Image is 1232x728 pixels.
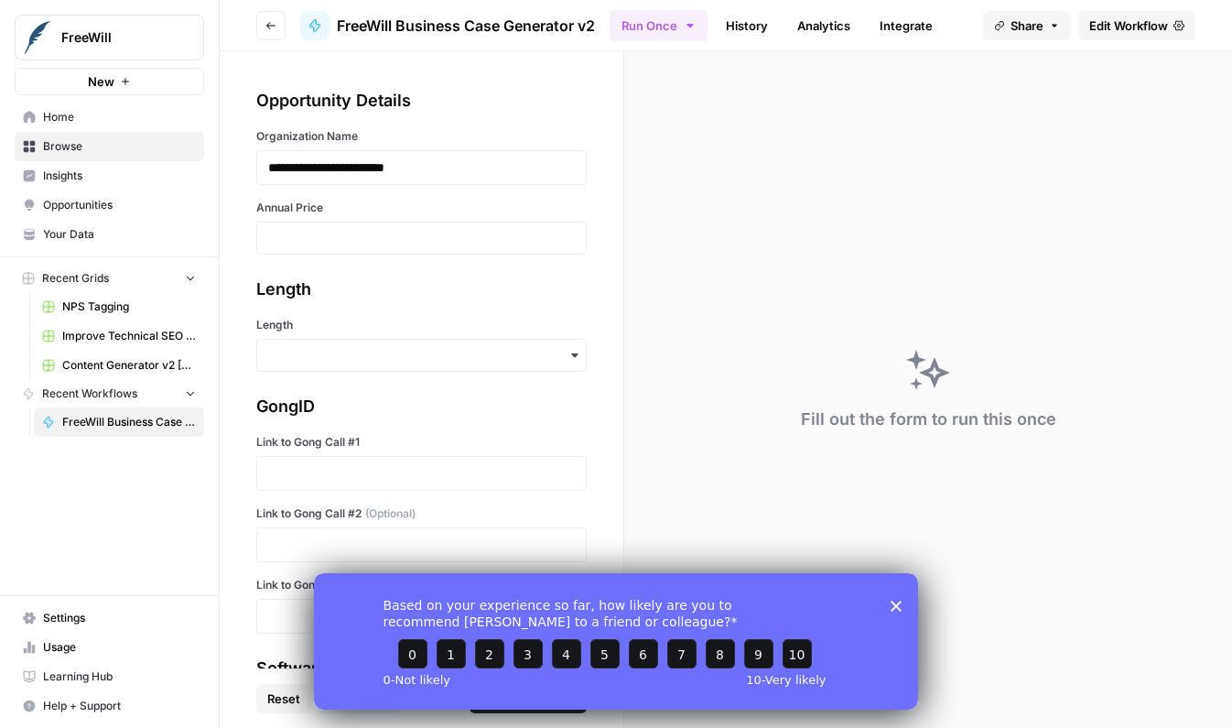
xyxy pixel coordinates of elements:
span: Your Data [43,226,196,243]
img: FreeWill Logo [21,21,54,54]
a: Content Generator v2 [DRAFT] Test [34,351,204,380]
button: Reset [256,684,311,713]
span: (Optional) [365,505,416,522]
a: FreeWill Business Case Generator v2 [34,407,204,437]
a: Settings [15,603,204,633]
span: NPS Tagging [62,299,196,315]
a: Learning Hub [15,662,204,691]
div: Fill out the form to run this once [801,407,1056,432]
span: FreeWill Business Case Generator v2 [62,414,196,430]
span: Usage [43,639,196,656]
button: Workspace: FreeWill [15,15,204,60]
span: Settings [43,610,196,626]
span: FreeWill Business Case Generator v2 [337,15,595,37]
button: Share [983,11,1071,40]
span: Recent Grids [42,270,109,287]
div: Opportunity Details [256,88,587,114]
a: Opportunities [15,190,204,220]
span: Improve Technical SEO for Page [62,328,196,344]
span: Edit Workflow [1089,16,1168,35]
label: Link to Gong Call #1 [256,434,587,451]
iframe: Survey from AirOps [314,573,918,710]
span: Recent Workflows [42,386,137,402]
span: Home [43,109,196,125]
span: Learning Hub [43,668,196,685]
span: Share [1010,16,1043,35]
a: History [715,11,779,40]
a: FreeWill Business Case Generator v2 [300,11,595,40]
button: New [15,68,204,95]
div: GongID [256,394,587,419]
a: Analytics [786,11,861,40]
span: Insights [43,168,196,184]
button: Help + Support [15,691,204,721]
span: New [88,72,114,91]
button: Run Once [610,10,708,41]
a: Edit Workflow [1078,11,1195,40]
button: Recent Grids [15,265,204,292]
span: Help + Support [43,698,196,714]
div: Length [256,277,587,302]
span: Content Generator v2 [DRAFT] Test [62,357,196,374]
span: Opportunities [43,197,196,213]
a: NPS Tagging [34,292,204,321]
a: Your Data [15,220,204,249]
span: Reset [267,690,300,708]
label: Length [256,317,587,333]
label: Link to Gong Call #3 [256,577,587,593]
a: Insights [15,161,204,190]
span: Browse [43,138,196,155]
label: Annual Price [256,200,587,216]
a: Home [15,103,204,132]
a: Integrate [869,11,944,40]
span: FreeWill [61,28,172,47]
a: Browse [15,132,204,161]
label: Link to Gong Call #2 [256,505,587,522]
a: Usage [15,633,204,662]
button: Recent Workflows [15,380,204,407]
div: Software [256,656,587,681]
a: Improve Technical SEO for Page [34,321,204,351]
label: Organization Name [256,128,587,145]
